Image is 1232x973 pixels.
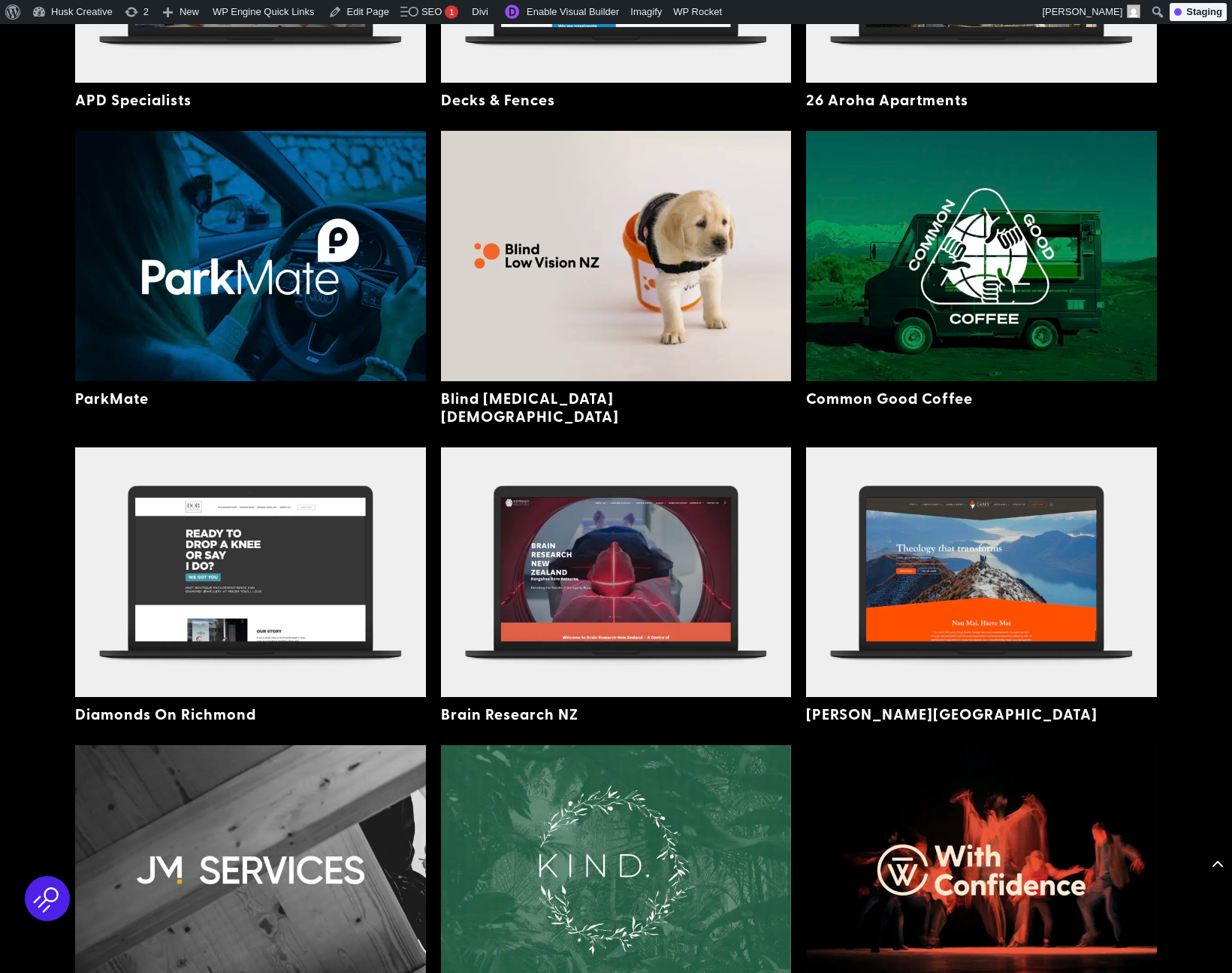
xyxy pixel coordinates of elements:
[75,387,149,408] a: ParkMate
[441,387,619,426] a: Blind [MEDICAL_DATA][DEMOGRAPHIC_DATA]
[806,89,968,110] a: 26 Aroha Apartments
[441,447,792,697] img: Brain Research NZ
[75,131,426,380] img: ParkMate
[806,387,973,408] a: Common Good Coffee
[445,5,458,19] div: 1
[75,703,256,724] a: Diamonds On Richmond
[75,89,192,110] a: APD Specialists
[806,447,1157,697] img: Carey Baptist College
[1042,6,1122,17] span: [PERSON_NAME]
[1170,3,1227,21] div: Staging
[441,131,792,380] img: Blind Low Vision NZ
[806,131,1157,380] img: Common Good Coffee
[441,89,555,110] a: Decks & Fences
[441,703,578,724] a: Brain Research NZ
[806,703,1098,724] a: [PERSON_NAME][GEOGRAPHIC_DATA]
[75,447,426,697] img: Diamonds On Richmond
